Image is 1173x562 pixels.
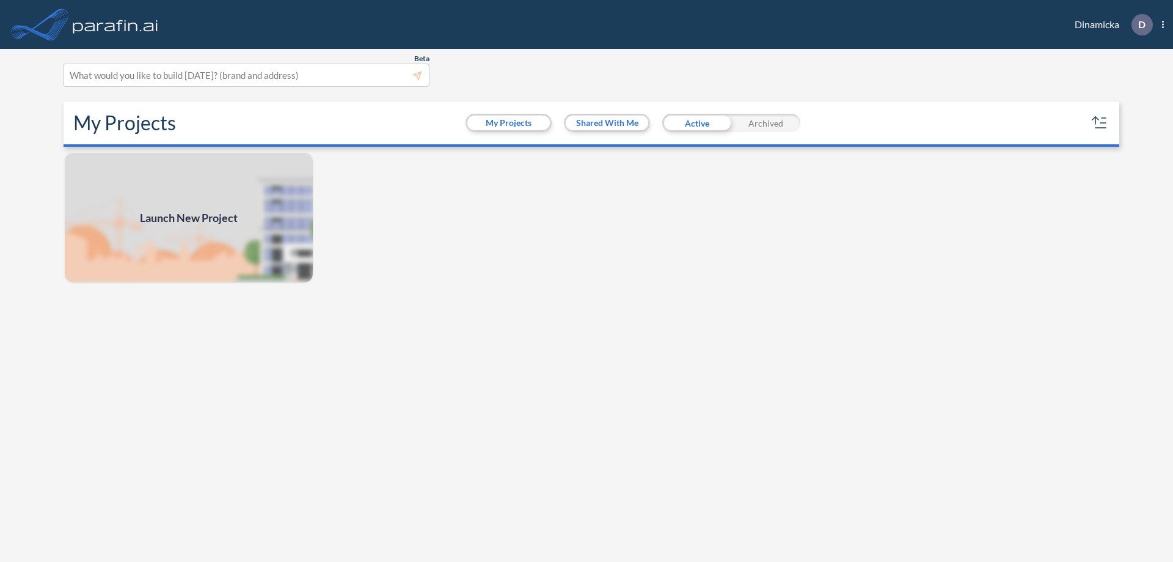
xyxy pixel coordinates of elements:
[73,111,176,135] h2: My Projects
[414,54,429,64] span: Beta
[1090,113,1109,133] button: sort
[64,152,314,284] a: Launch New Project
[1056,14,1164,35] div: Dinamicka
[467,116,550,130] button: My Projects
[1138,19,1146,30] p: D
[566,116,648,130] button: Shared With Me
[70,12,161,37] img: logo
[731,114,800,132] div: Archived
[662,114,731,132] div: Active
[64,152,314,284] img: add
[140,210,238,226] span: Launch New Project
